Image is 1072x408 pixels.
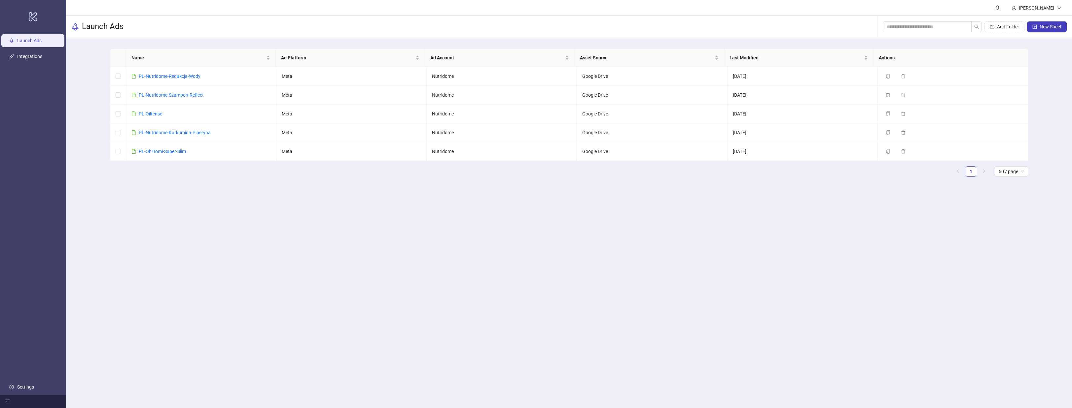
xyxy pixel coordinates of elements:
span: Ad Account [430,54,564,61]
span: copy [886,74,890,78]
h3: Launch Ads [82,21,124,32]
a: PL-Oh!Tomi-Super-Slim [139,149,186,154]
th: Actions [874,49,1023,67]
span: rocket [71,23,79,31]
span: file [131,93,136,97]
a: PL-Nutridome-Szampon-Reflect [139,92,204,98]
span: Add Folder [997,24,1019,29]
span: delete [901,149,906,154]
span: delete [901,93,906,97]
th: Name [126,49,276,67]
td: Nutridome [427,67,577,86]
td: [DATE] [728,105,878,123]
span: copy [886,111,890,116]
th: Last Modified [724,49,874,67]
td: Google Drive [577,123,727,142]
th: Ad Platform [276,49,425,67]
td: Nutridome [427,86,577,105]
span: Name [131,54,265,61]
a: Integrations [17,54,42,59]
span: Last Modified [730,54,863,61]
a: PL-Nutridome-Kurkumina-Piperyna [139,130,211,135]
td: Meta [276,123,427,142]
span: copy [886,149,890,154]
span: down [1057,6,1061,10]
a: 1 [966,167,976,176]
td: Nutridome [427,142,577,161]
td: [DATE] [728,123,878,142]
td: [DATE] [728,67,878,86]
td: Google Drive [577,67,727,86]
span: search [974,24,979,29]
span: copy [886,93,890,97]
span: folder-add [990,24,994,29]
span: left [956,169,960,173]
span: delete [901,74,906,78]
td: Google Drive [577,142,727,161]
a: PL-Nutridome-Redukcja-Wody [139,74,200,79]
button: Add Folder [984,21,1024,32]
li: 1 [966,166,976,177]
td: Google Drive [577,105,727,123]
span: delete [901,111,906,116]
span: copy [886,130,890,135]
span: bell [995,5,1000,10]
td: Meta [276,142,427,161]
span: Ad Platform [281,54,414,61]
li: Previous Page [952,166,963,177]
span: Asset Source [580,54,713,61]
span: plus-square [1032,24,1037,29]
td: Meta [276,105,427,123]
td: [DATE] [728,86,878,105]
span: menu-fold [5,399,10,404]
li: Next Page [979,166,989,177]
span: user [1012,6,1016,10]
td: Meta [276,67,427,86]
a: Launch Ads [17,38,42,43]
span: right [982,169,986,173]
td: Meta [276,86,427,105]
a: PL-Oiltense [139,111,162,116]
th: Asset Source [575,49,724,67]
div: [PERSON_NAME] [1016,4,1057,12]
div: Page Size [995,166,1028,177]
button: right [979,166,989,177]
span: file [131,74,136,78]
span: 50 / page [999,167,1024,176]
th: Ad Account [425,49,575,67]
a: Settings [17,384,34,390]
span: file [131,130,136,135]
td: Nutridome [427,123,577,142]
button: left [952,166,963,177]
span: file [131,149,136,154]
td: Nutridome [427,105,577,123]
td: [DATE] [728,142,878,161]
span: delete [901,130,906,135]
span: file [131,111,136,116]
button: New Sheet [1027,21,1067,32]
span: New Sheet [1040,24,1061,29]
td: Google Drive [577,86,727,105]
